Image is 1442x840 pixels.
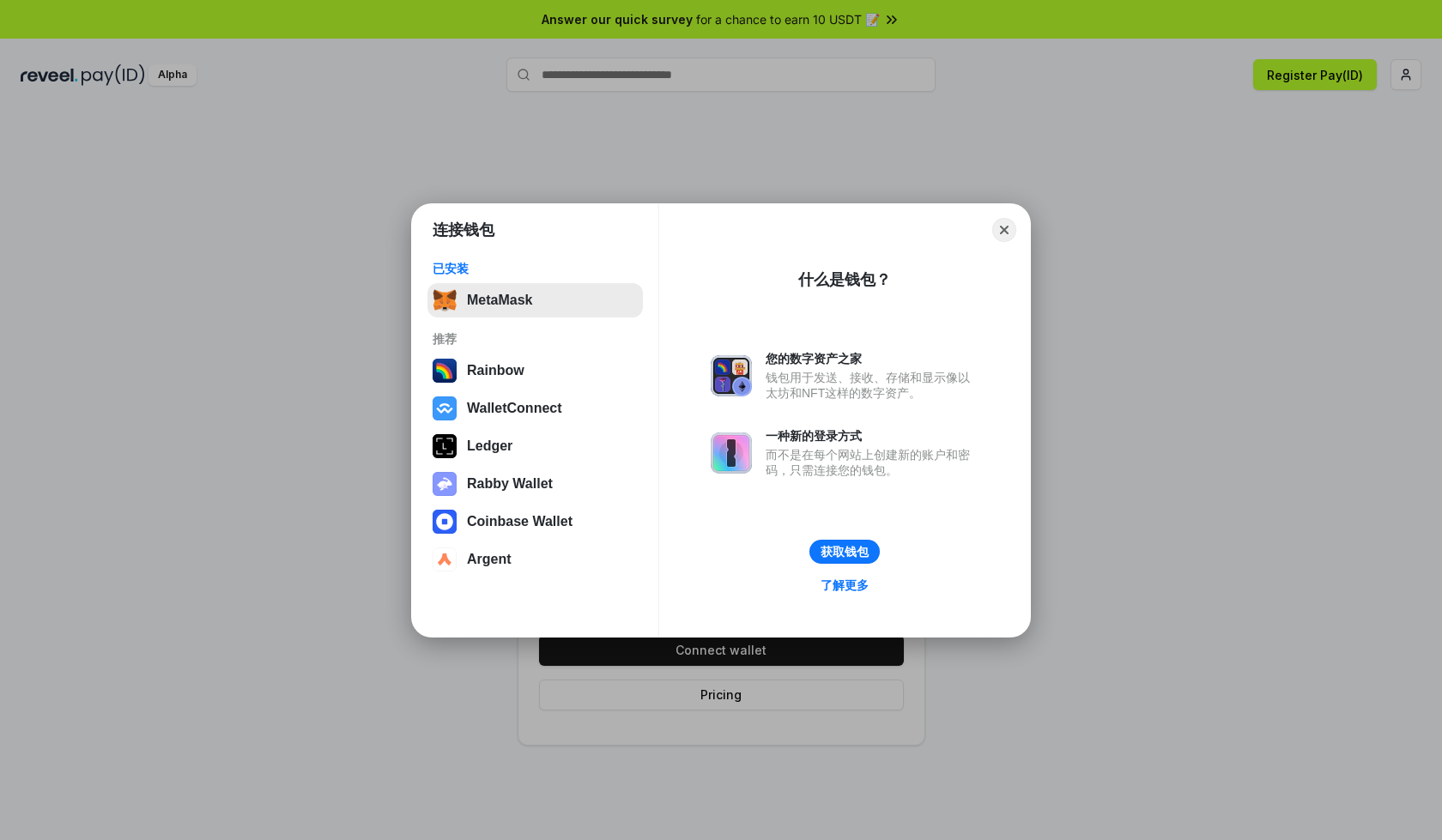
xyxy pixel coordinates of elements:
[427,283,643,317] button: MetaMask
[433,434,457,458] img: svg+xml,%3Csvg%20xmlns%3D%22http%3A%2F%2Fwww.w3.org%2F2000%2Fsvg%22%20width%3D%2228%22%20height%3...
[427,542,643,577] button: Argent
[809,540,880,564] button: 获取钱包
[427,354,643,388] button: Rainbow
[798,269,891,290] div: 什么是钱包？
[433,510,457,534] img: svg+xml,%3Csvg%20width%3D%2228%22%20height%3D%2228%22%20viewBox%3D%220%200%2028%2028%22%20fill%3D...
[711,432,752,474] img: svg+xml,%3Csvg%20xmlns%3D%22http%3A%2F%2Fwww.w3.org%2F2000%2Fsvg%22%20fill%3D%22none%22%20viewBox...
[433,396,457,420] img: svg+xml,%3Csvg%20width%3D%2228%22%20height%3D%2228%22%20viewBox%3D%220%200%2028%2028%22%20fill%3D...
[433,359,457,383] img: svg+xml,%3Csvg%20width%3D%22120%22%20height%3D%22120%22%20viewBox%3D%220%200%20120%20120%22%20fil...
[992,218,1016,242] button: Close
[433,331,638,347] div: 推荐
[467,476,553,492] div: Rabby Wallet
[766,370,978,401] div: 钱包用于发送、接收、存储和显示像以太坊和NFT这样的数字资产。
[766,447,978,478] div: 而不是在每个网站上创建新的账户和密码，只需连接您的钱包。
[467,438,512,454] div: Ledger
[433,547,457,571] img: svg+xml,%3Csvg%20width%3D%2228%22%20height%3D%2228%22%20viewBox%3D%220%200%2028%2028%22%20fill%3D...
[433,261,638,276] div: 已安装
[433,220,494,240] h1: 连接钱包
[427,505,643,539] button: Coinbase Wallet
[821,544,869,559] div: 获取钱包
[427,391,643,426] button: WalletConnect
[467,293,532,308] div: MetaMask
[467,363,524,378] div: Rainbow
[711,355,752,396] img: svg+xml,%3Csvg%20xmlns%3D%22http%3A%2F%2Fwww.w3.org%2F2000%2Fsvg%22%20fill%3D%22none%22%20viewBox...
[467,401,562,416] div: WalletConnect
[427,467,643,501] button: Rabby Wallet
[433,288,457,312] img: svg+xml,%3Csvg%20fill%3D%22none%22%20height%3D%2233%22%20viewBox%3D%220%200%2035%2033%22%20width%...
[810,574,879,596] a: 了解更多
[427,429,643,463] button: Ledger
[821,577,869,593] div: 了解更多
[766,351,978,366] div: 您的数字资产之家
[433,472,457,496] img: svg+xml,%3Csvg%20xmlns%3D%22http%3A%2F%2Fwww.w3.org%2F2000%2Fsvg%22%20fill%3D%22none%22%20viewBox...
[467,514,573,529] div: Coinbase Wallet
[766,428,978,444] div: 一种新的登录方式
[467,552,512,567] div: Argent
